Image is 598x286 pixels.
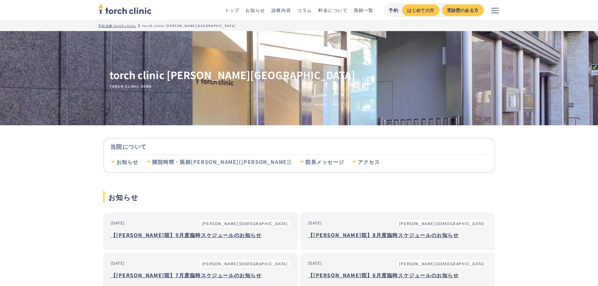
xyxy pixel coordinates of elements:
[202,221,288,226] div: [PERSON_NAME][DEMOGRAPHIC_DATA]
[111,230,290,240] h3: 【[PERSON_NAME]院】9月度臨時スケジュールのお知らせ
[308,230,488,240] h3: 【[PERSON_NAME]院】8月度臨時スケジュールのお知らせ
[407,7,434,13] div: はじめての方
[152,159,292,165] div: 開院時間・医師[PERSON_NAME]([PERSON_NAME])
[202,261,288,267] div: [PERSON_NAME][DEMOGRAPHIC_DATA]
[111,260,125,266] div: [DATE]
[110,138,488,154] div: 当院について
[245,7,265,13] a: お知らせ
[447,7,479,13] div: 受診歴のある方
[116,159,138,165] div: お知らせ
[308,220,322,226] div: [DATE]
[225,7,240,13] a: トップ
[402,4,439,16] a: はじめての方
[143,23,236,28] div: torch clinic [PERSON_NAME][GEOGRAPHIC_DATA]
[103,213,298,250] a: [DATE][PERSON_NAME][DEMOGRAPHIC_DATA]【[PERSON_NAME]院】9月度臨時スケジュールのお知らせ
[300,213,495,250] a: [DATE][PERSON_NAME][DEMOGRAPHIC_DATA]【[PERSON_NAME]院】8月度臨時スケジュールのお知らせ
[442,4,484,16] a: 受診歴のある方
[272,7,291,13] a: 診療内容
[98,23,136,28] a: 不妊治療 torch clinic
[318,7,348,13] a: 料金について
[111,220,125,226] div: [DATE]
[110,155,138,169] a: お知らせ
[308,270,488,280] h3: 【[PERSON_NAME]院】6月度臨時スケジュールのお知らせ
[358,159,380,165] div: アクセス
[399,221,485,226] div: [PERSON_NAME][DEMOGRAPHIC_DATA]
[354,7,374,13] a: 医師一覧
[111,270,290,280] h3: 【[PERSON_NAME]院】7月度臨時スケジュールのお知らせ
[299,155,344,169] a: 院長メッセージ
[297,7,312,13] a: コラム
[98,2,152,16] img: torch clinic
[98,4,152,16] a: home
[308,260,322,266] div: [DATE]
[399,261,485,267] div: [PERSON_NAME][DEMOGRAPHIC_DATA]
[305,159,344,165] div: 院長メッセージ
[110,68,355,89] h1: torch clinic [PERSON_NAME][GEOGRAPHIC_DATA]
[103,191,495,202] h2: お知らせ
[389,7,398,13] div: 予約
[110,84,355,89] span: TORCH CLINIC UENO
[146,155,292,169] a: 開院時間・医師[PERSON_NAME]([PERSON_NAME])
[352,155,380,169] a: アクセス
